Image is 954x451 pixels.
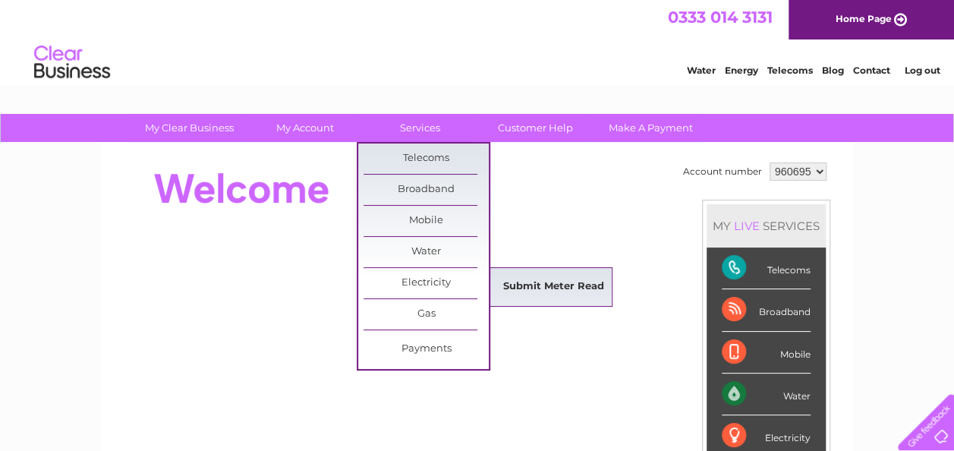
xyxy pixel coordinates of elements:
[357,114,483,142] a: Services
[679,159,766,184] td: Account number
[588,114,713,142] a: Make A Payment
[33,39,111,86] img: logo.png
[904,65,940,76] a: Log out
[687,65,716,76] a: Water
[127,114,252,142] a: My Clear Business
[767,65,813,76] a: Telecoms
[364,334,489,364] a: Payments
[119,8,836,74] div: Clear Business is a trading name of Verastar Limited (registered in [GEOGRAPHIC_DATA] No. 3667643...
[668,8,773,27] a: 0333 014 3131
[853,65,890,76] a: Contact
[473,114,598,142] a: Customer Help
[364,299,489,330] a: Gas
[722,332,811,374] div: Mobile
[707,204,826,248] div: MY SERVICES
[364,206,489,236] a: Mobile
[731,219,763,233] div: LIVE
[722,248,811,289] div: Telecoms
[491,272,616,302] a: Submit Meter Read
[722,289,811,331] div: Broadband
[242,114,367,142] a: My Account
[364,268,489,298] a: Electricity
[364,237,489,267] a: Water
[822,65,844,76] a: Blog
[364,143,489,174] a: Telecoms
[364,175,489,205] a: Broadband
[725,65,758,76] a: Energy
[722,374,811,415] div: Water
